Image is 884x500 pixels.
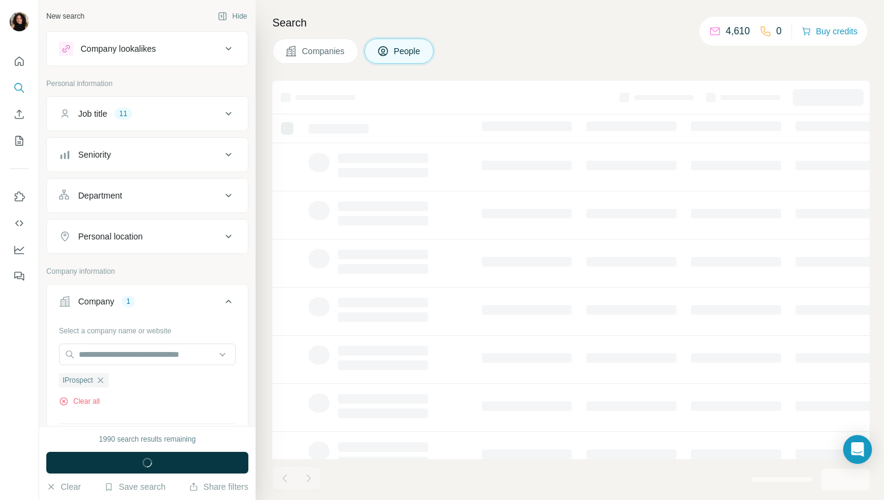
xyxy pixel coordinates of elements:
[78,149,111,161] div: Seniority
[209,7,256,25] button: Hide
[59,321,236,336] div: Select a company name or website
[726,24,750,39] p: 4,610
[10,77,29,99] button: Search
[302,45,346,57] span: Companies
[47,181,248,210] button: Department
[47,34,248,63] button: Company lookalikes
[114,108,132,119] div: 11
[46,11,84,22] div: New search
[46,78,248,89] p: Personal information
[189,481,248,493] button: Share filters
[81,43,156,55] div: Company lookalikes
[78,295,114,307] div: Company
[272,14,870,31] h4: Search
[802,23,858,40] button: Buy credits
[843,435,872,464] div: Open Intercom Messenger
[47,99,248,128] button: Job title11
[10,186,29,208] button: Use Surfe on LinkedIn
[78,230,143,242] div: Personal location
[394,45,422,57] span: People
[78,108,107,120] div: Job title
[46,266,248,277] p: Company information
[59,396,100,407] button: Clear all
[776,24,782,39] p: 0
[99,434,196,445] div: 1990 search results remaining
[121,296,135,307] div: 1
[10,265,29,287] button: Feedback
[10,12,29,31] img: Avatar
[10,51,29,72] button: Quick start
[78,190,122,202] div: Department
[63,375,93,386] span: IProspect
[47,287,248,321] button: Company1
[10,239,29,261] button: Dashboard
[10,103,29,125] button: Enrich CSV
[46,481,81,493] button: Clear
[47,140,248,169] button: Seniority
[47,222,248,251] button: Personal location
[104,481,165,493] button: Save search
[10,212,29,234] button: Use Surfe API
[10,130,29,152] button: My lists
